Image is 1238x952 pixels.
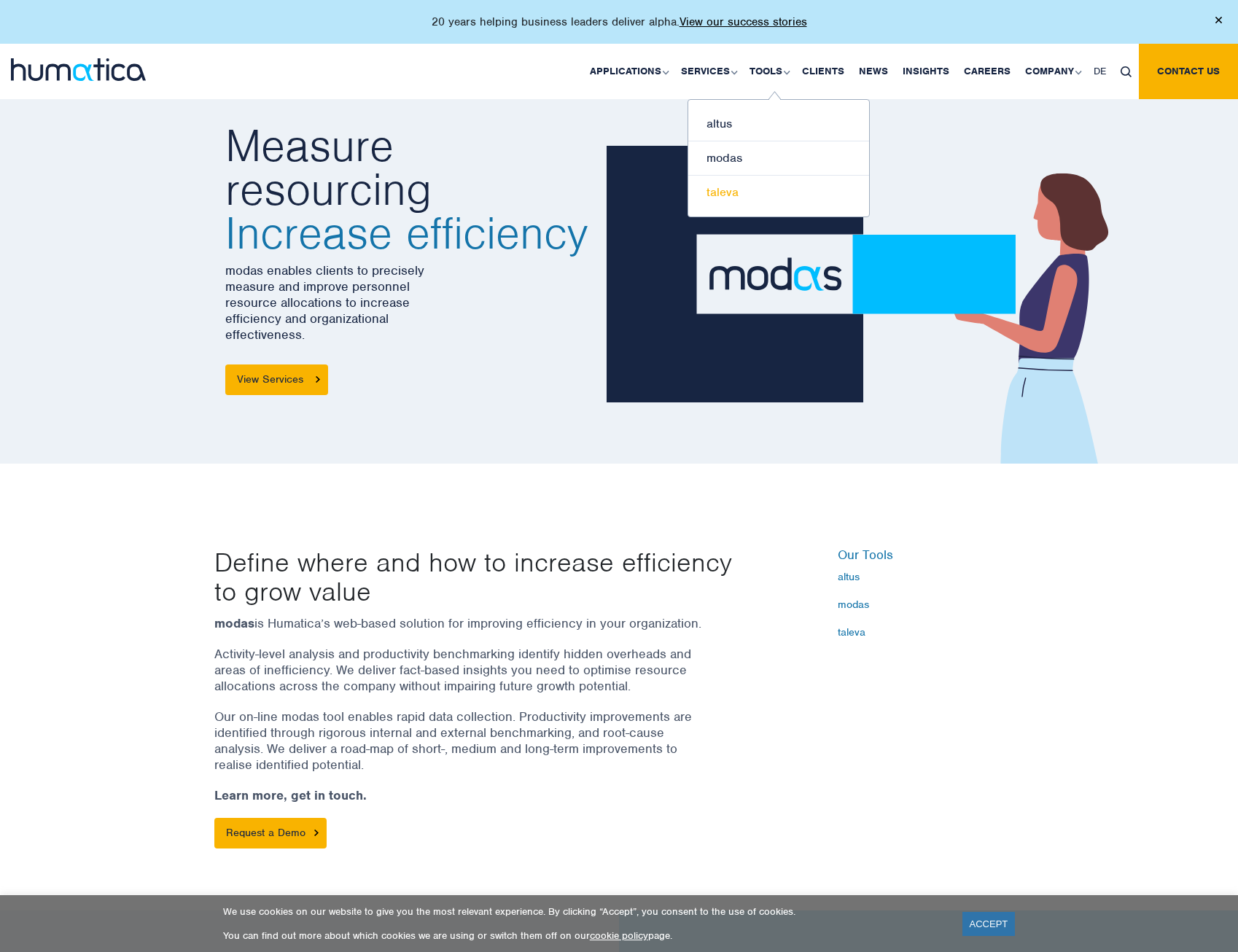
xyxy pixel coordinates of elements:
h2: Measure resourcing [225,124,595,255]
a: Clients [795,44,852,99]
a: taleva [838,626,1024,638]
span: DE [1094,65,1106,77]
a: Request a Demo [214,818,327,848]
a: News [852,44,895,99]
a: taleva [688,176,869,209]
p: Activity-level analysis and productivity benchmarking identify hidden overheads and areas of inef... [214,646,710,694]
a: Careers [957,44,1018,99]
p: You can find out more about which cookies we are using or switch them off on our page. [223,929,944,942]
a: Tools [742,44,795,99]
a: Services [674,44,742,99]
a: cookie policy [590,929,648,942]
a: Applications [583,44,674,99]
img: search_icon [1121,66,1132,77]
p: is Humatica’s web-based solution for improving efficiency in your organization. [214,615,710,631]
p: modas enables clients to precisely measure and improve personnel resource allocations to increase... [225,262,595,343]
a: Insights [895,44,957,99]
img: arrowicon [316,376,320,383]
strong: Learn more, get in touch. [214,787,367,803]
a: View our success stories [680,15,807,29]
h6: Our Tools [838,547,1024,563]
a: altus [688,107,869,141]
a: View Services [225,364,328,395]
a: ACCEPT [962,912,1016,936]
a: modas [838,598,1024,610]
img: about_banner1 [607,146,1132,464]
a: Company [1018,44,1086,99]
img: arrowicon [314,830,319,836]
a: modas [688,141,869,176]
p: We use cookies on our website to give you the most relevant experience. By clicking “Accept”, you... [223,905,944,918]
a: Contact us [1139,44,1238,99]
a: altus [838,571,1024,582]
p: Define where and how to increase efficiency to grow value [214,547,747,606]
p: 20 years helping business leaders deliver alpha. [432,15,807,29]
a: DE [1086,44,1113,99]
strong: modas [214,615,254,631]
span: Increase efficiency [225,211,595,255]
img: logo [11,58,146,81]
p: Our on-line modas tool enables rapid data collection. Productivity improvements are identified th... [214,709,710,773]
